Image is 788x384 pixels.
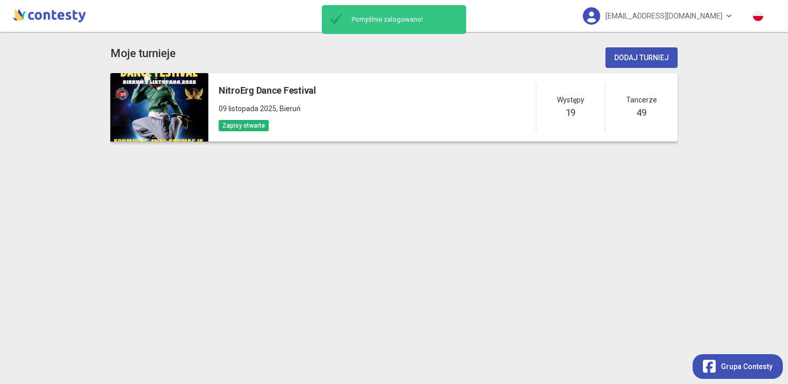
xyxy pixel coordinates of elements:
[605,5,723,27] span: [EMAIL_ADDRESS][DOMAIN_NAME]
[557,94,584,106] span: Występy
[219,83,316,98] h5: NitroErg Dance Festival
[566,106,576,120] h5: 19
[110,45,176,63] h3: Moje turnieje
[636,106,646,120] h5: 49
[605,47,678,68] button: Dodaj turniej
[219,104,276,113] span: 09 listopada 2025
[219,120,269,131] span: Zapisy otwarte
[626,94,657,106] span: Tancerze
[721,361,773,372] span: Grupa Contesty
[110,45,176,63] app-title: competition-list.title
[347,15,462,24] span: Pomyślnie zalogowano!
[276,104,301,113] span: , Bieruń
